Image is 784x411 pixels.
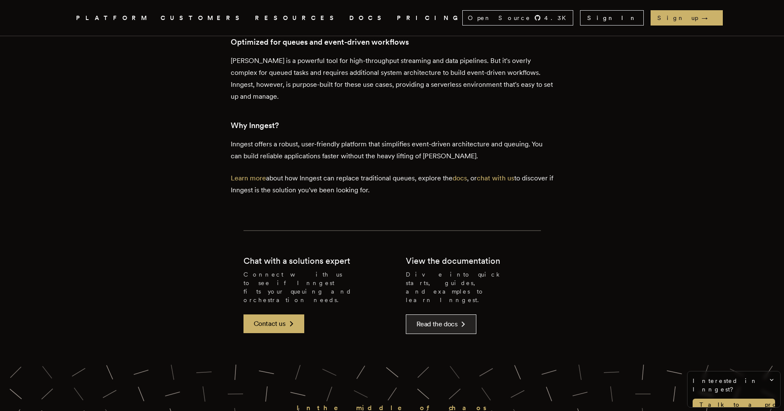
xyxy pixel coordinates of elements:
a: Read the docs [406,314,477,334]
a: Contact us [243,314,304,333]
a: chat with us [477,174,514,182]
a: PRICING [397,13,462,23]
a: docs [453,174,467,182]
span: → [702,14,716,22]
span: 4.3 K [544,14,571,22]
h3: Why Inngest? [231,120,554,131]
a: Talk to a product expert [693,399,775,411]
a: DOCS [349,13,387,23]
h2: View the documentation [406,255,500,267]
p: [PERSON_NAME] is a powerful tool for high-throughput streaming and data pipelines. But it's overl... [231,55,554,103]
p: Inngest offers a robust, user-friendly platform that simplifies event-driven architecture and que... [231,138,554,162]
a: Learn more [231,174,266,182]
a: Sign In [580,10,644,26]
h2: Chat with a solutions expert [243,255,350,267]
p: Connect with us to see if Inngest fits your queuing and orchestration needs. [243,270,379,304]
p: about how Inngest can replace traditional queues, explore the , or to discover if Inngest is the ... [231,172,554,196]
a: CUSTOMERS [161,13,245,23]
a: Sign up [651,10,723,26]
span: Open Source [468,14,531,22]
p: Dive into quick starts, guides, and examples to learn Inngest. [406,270,541,304]
span: Interested in Inngest? [693,377,775,394]
h3: Optimized for queues and event-driven workflows [231,36,554,48]
button: PLATFORM [76,13,150,23]
button: RESOURCES [255,13,339,23]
